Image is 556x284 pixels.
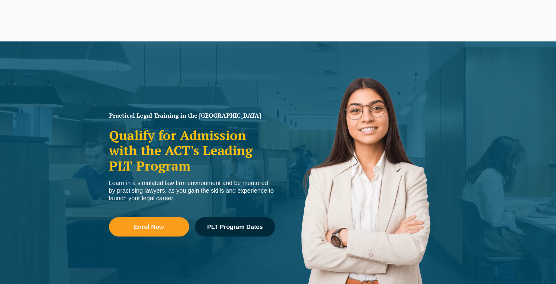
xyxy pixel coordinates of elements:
[207,224,263,230] span: PLT Program Dates
[109,217,189,237] a: Enrol Now
[109,113,275,119] h1: Practical Legal Training in the [GEOGRAPHIC_DATA]
[134,224,164,230] span: Enrol Now
[109,128,275,173] h2: Qualify for Admission with the ACT's Leading PLT Program
[195,217,275,237] a: PLT Program Dates
[109,179,275,202] div: Learn in a simulated law firm environment and be mentored by practising lawyers, as you gain the ...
